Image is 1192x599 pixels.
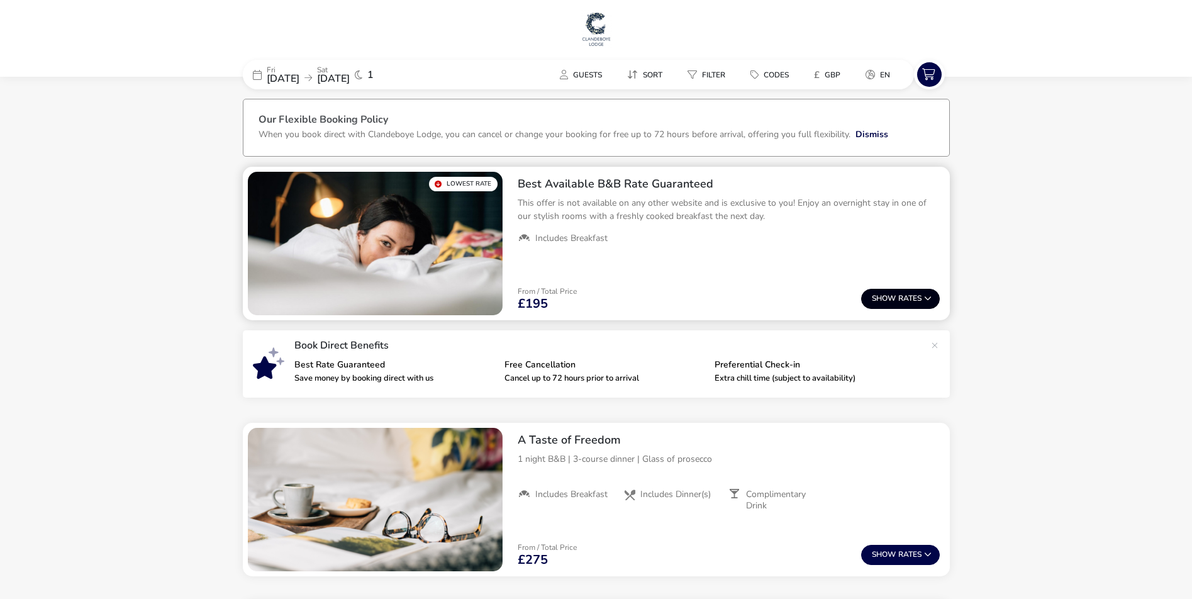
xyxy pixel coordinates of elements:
span: Show [872,294,898,303]
button: £GBP [804,65,850,84]
naf-pibe-menu-bar-item: Sort [617,65,677,84]
span: £195 [518,298,548,310]
span: Show [872,551,898,559]
span: Includes Dinner(s) [640,489,711,500]
button: en [855,65,900,84]
p: From / Total Price [518,544,577,551]
button: Codes [740,65,799,84]
span: Sort [643,70,662,80]
h2: A Taste of Freedom [518,433,940,447]
span: Guests [573,70,602,80]
span: £275 [518,554,548,566]
img: Main Website [581,10,612,48]
p: Extra chill time (subject to availability) [715,374,915,383]
p: 1 night B&B | 3-course dinner | Glass of prosecco [518,452,940,466]
naf-pibe-menu-bar-item: Guests [550,65,617,84]
h3: Our Flexible Booking Policy [259,115,934,128]
p: Sat [317,66,350,74]
button: ShowRates [861,545,940,565]
button: Guests [550,65,612,84]
naf-pibe-menu-bar-item: Filter [677,65,740,84]
span: [DATE] [317,72,350,86]
button: Filter [677,65,735,84]
span: Includes Breakfast [535,233,608,244]
span: Includes Breakfast [535,489,608,500]
p: Cancel up to 72 hours prior to arrival [504,374,705,383]
button: ShowRates [861,289,940,309]
div: A Taste of Freedom1 night B&B | 3-course dinner | Glass of proseccoIncludes BreakfastIncludes Din... [508,423,950,522]
span: Complimentary Drink [746,489,824,512]
i: £ [814,69,820,81]
p: Book Direct Benefits [294,340,925,350]
button: Sort [617,65,672,84]
swiper-slide: 1 / 1 [248,428,503,571]
p: Save money by booking direct with us [294,374,494,383]
naf-pibe-menu-bar-item: £GBP [804,65,855,84]
div: Lowest Rate [429,177,498,191]
p: Preferential Check-in [715,361,915,369]
naf-pibe-menu-bar-item: en [855,65,905,84]
button: Dismiss [855,128,888,141]
p: From / Total Price [518,288,577,295]
span: 1 [367,70,374,80]
naf-pibe-menu-bar-item: Codes [740,65,804,84]
div: Best Available B&B Rate GuaranteedThis offer is not available on any other website and is exclusi... [508,167,950,255]
span: Codes [764,70,789,80]
span: Filter [702,70,725,80]
span: [DATE] [267,72,299,86]
swiper-slide: 1 / 1 [248,172,503,315]
span: GBP [825,70,840,80]
h2: Best Available B&B Rate Guaranteed [518,177,940,191]
div: Fri[DATE]Sat[DATE]1 [243,60,432,89]
p: Fri [267,66,299,74]
p: This offer is not available on any other website and is exclusive to you! Enjoy an overnight stay... [518,196,940,223]
p: When you book direct with Clandeboye Lodge, you can cancel or change your booking for free up to ... [259,128,850,140]
p: Free Cancellation [504,361,705,369]
p: Best Rate Guaranteed [294,361,494,369]
span: en [880,70,890,80]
